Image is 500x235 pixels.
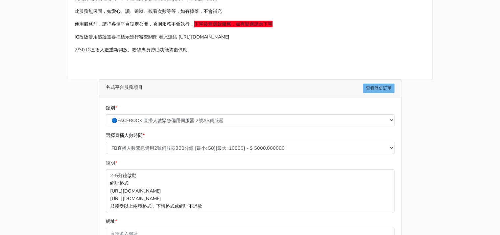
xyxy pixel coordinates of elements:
p: IG改版使用追蹤需要把標示進行審查關閉 看此連結 [URL][DOMAIN_NAME] [75,33,426,41]
p: 7/30 IG直播人數重新開放、粉絲專頁贊助功能恢復供應 [75,46,426,54]
label: 選擇直播人數時間 [106,132,145,139]
a: 查看歷史訂單 [363,84,394,93]
p: 此服務無保固，如愛心、讚、追蹤、觀看次數等等，如有掉落，不會補充 [75,8,426,15]
div: 各式平台服務項目 [99,80,401,97]
label: 網址 [106,218,117,225]
label: 類別 [106,104,117,112]
label: 說明 [106,159,117,167]
span: 下單後無退款服務，如有疑慮請勿下單 [194,21,273,27]
p: 使用服務前，請把各個平台設定公開，否則服務不會執行， [75,20,426,28]
p: 2-5分鐘啟動 網址格式 [URL][DOMAIN_NAME] [URL][DOMAIN_NAME] 只接受以上兩種格式，下錯格式或網址不退款 [106,170,394,212]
